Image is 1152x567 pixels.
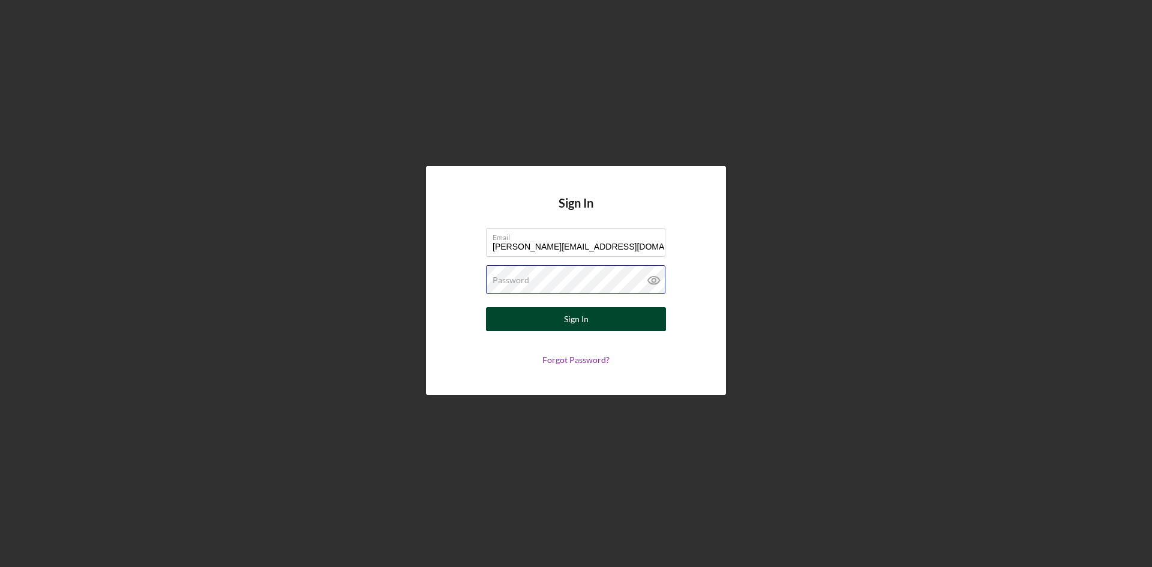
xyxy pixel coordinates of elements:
button: Sign In [486,307,666,331]
h4: Sign In [559,196,593,228]
div: Sign In [564,307,589,331]
label: Email [493,229,665,242]
a: Forgot Password? [542,355,610,365]
label: Password [493,275,529,285]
